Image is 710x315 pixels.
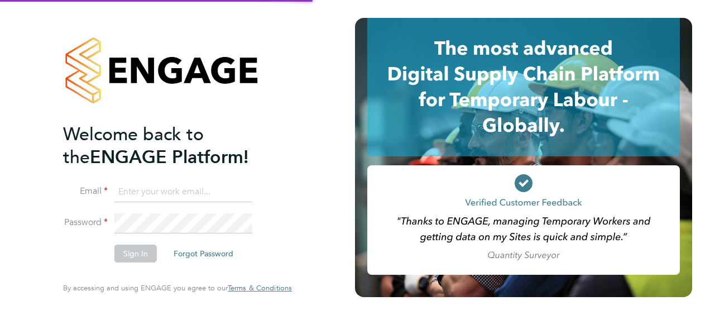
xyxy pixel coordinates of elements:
button: Sign In [114,245,157,262]
span: Welcome back to the [63,123,204,168]
span: By accessing and using ENGAGE you agree to our [63,283,292,293]
label: Email [63,185,108,197]
input: Enter your work email... [114,182,252,202]
label: Password [63,217,108,228]
a: Terms & Conditions [228,284,292,293]
button: Forgot Password [165,245,242,262]
h2: ENGAGE Platform! [63,123,281,169]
